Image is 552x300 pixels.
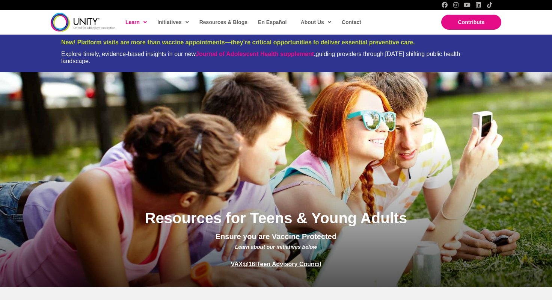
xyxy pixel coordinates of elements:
a: Instagram [453,2,459,8]
a: Facebook [442,2,448,8]
span: New! Platform visits are more than vaccine appointments—they’re critical opportunities to deliver... [61,39,415,45]
a: LinkedIn [475,2,481,8]
span: Contact [342,19,361,25]
a: About Us [297,14,334,31]
img: unity-logo-dark [51,13,115,31]
p: Ensure you are Vaccine Protected [77,232,475,251]
p: | [69,259,483,270]
span: Learn about our initiatives below [235,244,317,250]
span: Resources for Teens & Young Adults [145,210,407,226]
span: About Us [301,17,331,28]
a: Contact [338,14,364,31]
a: TikTok [487,2,493,8]
div: Explore timely, evidence-based insights in our new guiding providers through [DATE] shifting publ... [61,50,491,65]
a: Journal of Adolescent Health supplement [196,51,314,57]
a: Resources & Blogs [196,14,250,31]
a: YouTube [464,2,470,8]
span: En Español [258,19,287,25]
a: Teen Advisory Council [257,261,321,267]
span: Learn [125,17,147,28]
span: Resources & Blogs [199,19,247,25]
a: VAX@16 [231,261,255,267]
span: Contribute [458,19,485,25]
strong: , [196,51,315,57]
a: Contribute [441,15,501,30]
a: En Español [254,14,290,31]
span: Initiatives [157,17,189,28]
